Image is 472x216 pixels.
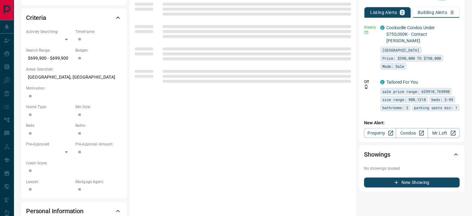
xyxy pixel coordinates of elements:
p: [GEOGRAPHIC_DATA], [GEOGRAPHIC_DATA] [26,72,122,82]
span: Price: $390,000 TO $750,000 [382,55,441,61]
h2: Personal Information [26,206,83,216]
p: Credit Score: [26,160,122,166]
p: Mortgage Agent: [75,179,122,185]
p: Min Size: [75,104,122,110]
p: $699,900 - $699,900 [26,53,72,63]
a: Cooksville Condos Under $750,000K - Contact [PERSON_NAME] [386,25,435,43]
p: Timeframe: [75,29,122,34]
p: Building Alerts [418,10,447,15]
span: parking spots min: 1 [414,104,457,111]
p: Listing Alerts [370,10,397,15]
p: Baths: [75,123,122,128]
h2: Criteria [26,13,46,23]
p: Pre-Approved: [26,141,72,147]
p: 0 [451,10,453,15]
a: Tailored For You [386,80,418,85]
p: Motivation: [26,85,122,91]
div: condos.ca [380,25,384,30]
p: Home Type: [26,104,72,110]
span: [GEOGRAPHIC_DATA] [382,47,419,53]
svg: Email [364,30,368,34]
p: Beds: [26,123,72,128]
p: Budget: [75,48,122,53]
div: Criteria [26,10,122,25]
p: Lawyer: [26,179,72,185]
p: No showings booked [364,166,460,171]
span: sale price range: 629910,769890 [382,88,450,94]
button: New Showing [364,177,460,187]
a: Mr.Loft [428,128,460,138]
p: Weekly [364,25,376,30]
span: Mode: Sale [382,63,404,69]
p: Areas Searched: [26,67,122,72]
p: Search Range: [26,48,72,53]
p: Pre-Approval Amount: [75,141,122,147]
p: Off [364,79,376,85]
svg: Push Notification Only [364,85,368,89]
span: beds: 3-99 [431,96,453,103]
span: bathrooms: 2 [382,104,408,111]
h2: Showings [364,149,390,159]
p: Actively Searching: [26,29,72,34]
p: 2 [401,10,403,15]
a: Property [364,128,396,138]
div: Showings [364,147,460,162]
a: Condos [396,128,428,138]
span: size range: 900,1318 [382,96,426,103]
p: New Alert: [364,120,460,126]
div: condos.ca [380,80,384,84]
